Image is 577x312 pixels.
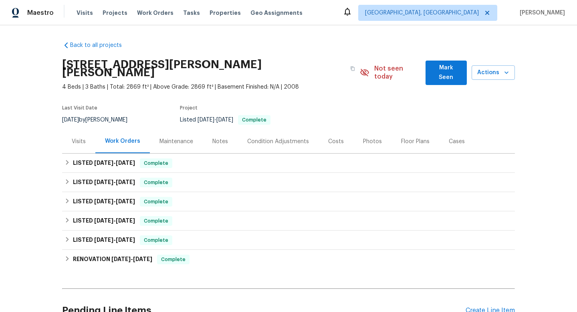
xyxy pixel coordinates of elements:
[401,138,430,146] div: Floor Plans
[62,192,515,211] div: LISTED [DATE]-[DATE]Complete
[73,178,135,187] h6: LISTED
[141,159,171,167] span: Complete
[141,198,171,206] span: Complete
[180,105,198,110] span: Project
[180,117,270,123] span: Listed
[141,217,171,225] span: Complete
[94,218,135,223] span: -
[426,61,467,85] button: Mark Seen
[432,63,460,83] span: Mark Seen
[62,173,515,192] div: LISTED [DATE]-[DATE]Complete
[94,237,135,243] span: -
[116,199,135,204] span: [DATE]
[210,9,241,17] span: Properties
[62,250,515,269] div: RENOVATION [DATE]-[DATE]Complete
[133,256,152,262] span: [DATE]
[62,211,515,231] div: LISTED [DATE]-[DATE]Complete
[62,154,515,173] div: LISTED [DATE]-[DATE]Complete
[212,138,228,146] div: Notes
[77,9,93,17] span: Visits
[116,218,135,223] span: [DATE]
[94,237,113,243] span: [DATE]
[103,9,127,17] span: Projects
[62,105,97,110] span: Last Visit Date
[73,216,135,226] h6: LISTED
[111,256,131,262] span: [DATE]
[363,138,382,146] div: Photos
[73,255,152,264] h6: RENOVATION
[116,179,135,185] span: [DATE]
[247,138,309,146] div: Condition Adjustments
[62,231,515,250] div: LISTED [DATE]-[DATE]Complete
[105,137,140,145] div: Work Orders
[345,61,360,76] button: Copy Address
[73,158,135,168] h6: LISTED
[516,9,565,17] span: [PERSON_NAME]
[198,117,233,123] span: -
[62,117,79,123] span: [DATE]
[62,115,137,125] div: by [PERSON_NAME]
[449,138,465,146] div: Cases
[94,218,113,223] span: [DATE]
[94,160,135,166] span: -
[159,138,193,146] div: Maintenance
[183,10,200,16] span: Tasks
[72,138,86,146] div: Visits
[94,179,113,185] span: [DATE]
[94,179,135,185] span: -
[216,117,233,123] span: [DATE]
[111,256,152,262] span: -
[141,236,171,244] span: Complete
[158,255,189,263] span: Complete
[198,117,214,123] span: [DATE]
[141,178,171,186] span: Complete
[62,41,139,49] a: Back to all projects
[27,9,54,17] span: Maestro
[116,160,135,166] span: [DATE]
[116,237,135,243] span: [DATE]
[73,235,135,245] h6: LISTED
[374,65,421,81] span: Not seen today
[62,83,360,91] span: 4 Beds | 3 Baths | Total: 2869 ft² | Above Grade: 2869 ft² | Basement Finished: N/A | 2008
[250,9,303,17] span: Geo Assignments
[365,9,479,17] span: [GEOGRAPHIC_DATA], [GEOGRAPHIC_DATA]
[472,65,515,80] button: Actions
[73,197,135,207] h6: LISTED
[328,138,344,146] div: Costs
[94,160,113,166] span: [DATE]
[137,9,174,17] span: Work Orders
[62,61,345,77] h2: [STREET_ADDRESS][PERSON_NAME][PERSON_NAME]
[94,199,113,204] span: [DATE]
[94,199,135,204] span: -
[478,68,508,78] span: Actions
[239,118,270,122] span: Complete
